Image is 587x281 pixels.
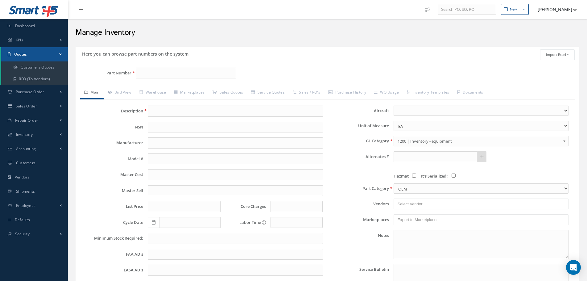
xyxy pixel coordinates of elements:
button: New [501,4,529,15]
label: Aircraft [328,108,389,113]
label: NSN [82,125,143,129]
label: EASA AD's [82,268,143,272]
label: Core Charges [225,204,266,209]
input: Hazmat [412,174,416,178]
span: It's Serialized? [421,173,448,179]
span: Security [15,231,30,237]
a: Inventory Templates [403,86,453,99]
a: Customers Quotes [1,61,68,73]
a: Main [80,86,104,99]
span: Hazmat [394,173,409,179]
a: Warehouse [135,86,170,99]
span: Repair Order [15,118,39,123]
span: Shipments [16,189,35,194]
a: RFQ (To Vendors) [1,73,68,85]
label: Cycle Date [82,220,143,225]
input: It's Serialized? [452,174,456,178]
label: Unit of Measure [328,124,389,128]
label: Description [82,109,143,113]
span: Customers [16,160,36,166]
div: New [510,7,517,12]
span: Purchase Order [16,89,44,94]
a: Sales Quotes [209,86,247,99]
input: Search PO, SO, RO [438,4,496,15]
span: Sales Order [16,103,37,109]
label: Vendors [328,202,389,206]
a: Documents [453,86,487,99]
label: GL Category [328,139,389,143]
label: Minimum Stock Required: [82,236,143,241]
label: FAA AD's [82,252,143,257]
span: Inventory [16,132,33,137]
label: Model # [82,157,143,161]
h2: Manage Inventory [76,28,579,37]
span: Accounting [16,146,36,151]
label: Labor Time [225,220,266,225]
a: Bird View [104,86,135,99]
textarea: Notes [394,230,568,259]
a: Quotes [1,47,68,61]
label: Alternates # [328,154,389,159]
label: List Price [82,204,143,209]
span: 1200 | Inventory - equipment [398,137,560,145]
label: Manufacturer [82,140,143,145]
button: [PERSON_NAME] [532,3,577,15]
button: Import Excel [540,49,575,60]
label: Master Cost [82,172,143,177]
span: Dashboard [15,23,35,28]
a: Sales / RO's [289,86,324,99]
a: WO Usage [370,86,403,99]
a: Marketplaces [170,86,209,99]
a: Purchase History [324,86,370,99]
label: Marketplaces [328,217,389,222]
span: KPIs [16,37,23,43]
span: Employees [16,203,36,208]
label: Part Category [328,186,389,191]
span: Defaults [15,217,30,222]
h5: Here you can browse part numbers on the system [80,49,188,57]
label: Notes [328,230,389,259]
div: Open Intercom Messenger [566,260,581,275]
span: Vendors [15,174,30,180]
label: Part Number [76,71,131,75]
span: Quotes [14,52,27,57]
a: Service Quotes [247,86,289,99]
label: Master Sell [82,188,143,193]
